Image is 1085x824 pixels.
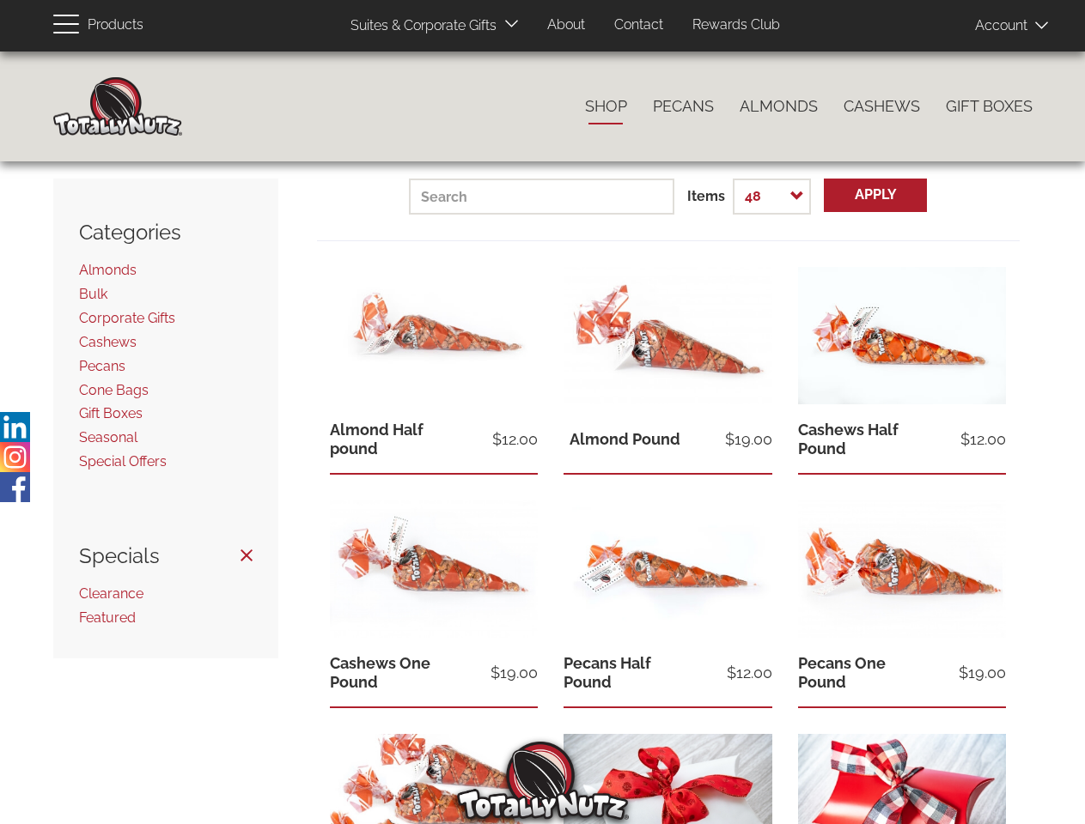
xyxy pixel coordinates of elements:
[564,654,651,691] a: Pecans Half Pound
[338,9,502,43] a: Suites & Corporate Gifts
[680,9,793,42] a: Rewards Club
[79,286,107,302] a: Bulk
[79,358,125,374] a: Pecans
[79,429,137,445] a: Seasonal
[824,179,927,212] button: Apply
[798,267,1006,406] img: half pound of cinnamon roasted cashews
[564,267,771,404] img: 14 oz of cinnamon glazed almonds inside a red and clear Totally Nutz poly bag
[79,585,143,602] a: Clearance
[933,88,1045,124] a: Gift Boxes
[79,334,137,350] a: Cashews
[330,654,430,691] a: Cashews One Pound
[798,500,1006,639] img: 1 pound of freshly roasted cinnamon glazed pecans in a totally nutz poly bag
[53,77,182,136] img: Home
[79,405,143,421] a: Gift Boxes
[79,262,137,278] a: Almonds
[564,500,771,639] img: half pound of cinnamon roasted pecans
[330,421,424,457] a: Almond Half pound
[79,609,136,626] a: Featured
[798,421,899,457] a: Cashews Half Pound
[79,310,175,326] a: Corporate Gifts
[727,88,831,124] a: Almonds
[88,13,143,38] span: Products
[601,9,676,42] a: Contact
[534,9,598,42] a: About
[570,430,680,448] a: Almond Pound
[457,742,629,820] img: Totally Nutz Logo
[79,453,167,470] a: Special Offers
[687,187,725,207] label: Items
[640,88,727,124] a: Pecans
[831,88,933,124] a: Cashews
[572,88,640,124] a: Shop
[330,500,538,638] img: 1 pound of freshly roasted cinnamon glazed cashews in a totally nutz poly bag
[79,545,253,567] h3: Specials
[330,267,538,404] img: 7 oz. of cinnamon glazed almonds inside a red and clear Totally Nutz poly bag
[79,221,253,244] h3: Categories
[409,179,674,215] input: Search
[79,382,149,398] a: Cone Bags
[798,654,886,691] a: Pecans One Pound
